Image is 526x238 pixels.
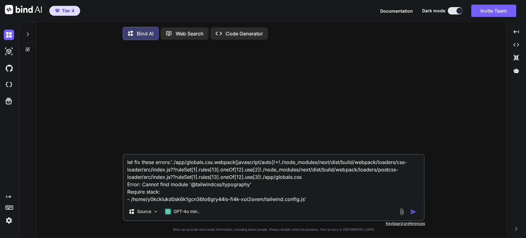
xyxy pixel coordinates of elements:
[422,8,445,14] span: Dark mode
[398,208,405,215] img: attachment
[153,209,158,214] img: Pick Models
[4,46,14,57] img: darkAi-studio
[4,63,14,73] img: githubDark
[124,155,424,203] textarea: let fix these errors:'./app/globals.css.webpack[javascript/auto]!=!./node_modules/next/dist/build...
[123,227,425,232] p: Bind can provide inaccurate information, including about people. Always double-check its answers....
[176,30,204,37] p: Web Search
[62,8,74,14] span: Tier 4
[5,5,42,14] img: Bind AI
[226,30,263,37] p: Code Generator
[123,221,425,226] p: Keyboard preferences
[4,30,14,40] img: darkChat
[55,9,59,13] img: premium
[410,209,416,215] img: icon
[49,6,80,16] button: premiumTier 4
[471,5,516,17] button: Invite Team
[4,80,14,90] img: cloudideIcon
[137,30,153,37] p: Bind AI
[137,208,151,215] p: Source
[380,8,413,14] button: Documentation
[165,208,171,215] img: GPT-4o mini
[173,208,200,215] p: GPT-4o min..
[4,215,14,226] img: settings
